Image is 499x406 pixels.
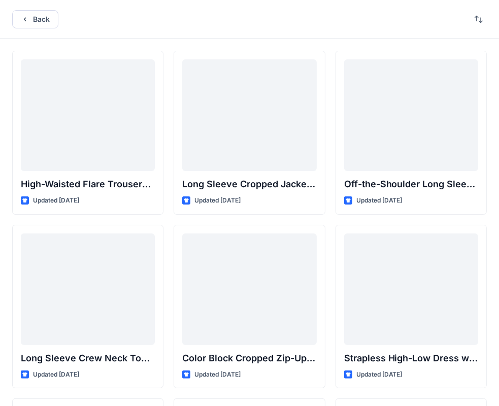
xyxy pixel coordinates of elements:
[21,59,155,171] a: High-Waisted Flare Trousers with Button Detail
[21,177,155,191] p: High-Waisted Flare Trousers with Button Detail
[344,59,478,171] a: Off-the-Shoulder Long Sleeve Top
[356,195,403,206] p: Updated [DATE]
[182,351,316,365] p: Color Block Cropped Zip-Up Jacket with Sheer Sleeves
[356,369,403,380] p: Updated [DATE]
[344,233,478,345] a: Strapless High-Low Dress with Side Bow Detail
[12,10,58,28] button: Back
[33,195,79,206] p: Updated [DATE]
[182,177,316,191] p: Long Sleeve Cropped Jacket with Mandarin Collar and Shoulder Detail
[33,369,79,380] p: Updated [DATE]
[182,59,316,171] a: Long Sleeve Cropped Jacket with Mandarin Collar and Shoulder Detail
[21,351,155,365] p: Long Sleeve Crew Neck Top with Asymmetrical Tie Detail
[182,233,316,345] a: Color Block Cropped Zip-Up Jacket with Sheer Sleeves
[21,233,155,345] a: Long Sleeve Crew Neck Top with Asymmetrical Tie Detail
[194,195,241,206] p: Updated [DATE]
[344,351,478,365] p: Strapless High-Low Dress with Side Bow Detail
[344,177,478,191] p: Off-the-Shoulder Long Sleeve Top
[194,369,241,380] p: Updated [DATE]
